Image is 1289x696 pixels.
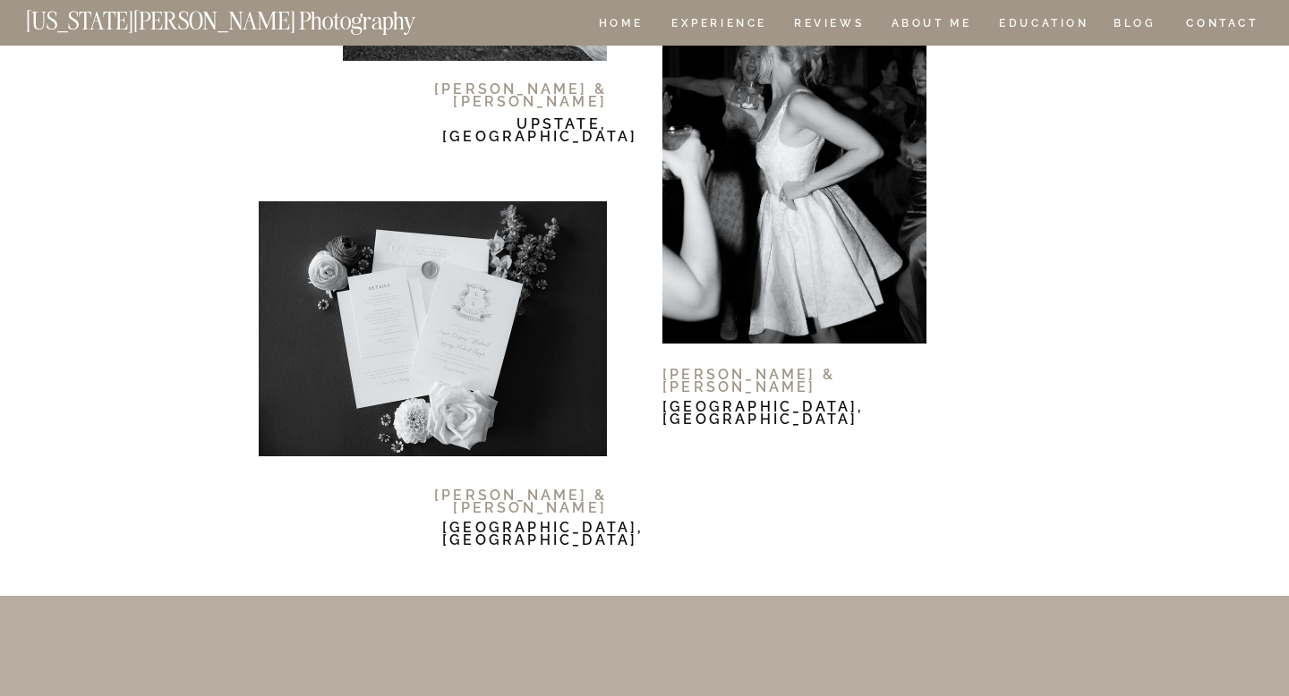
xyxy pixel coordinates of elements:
h1: [PERSON_NAME] & [PERSON_NAME] [334,489,607,511]
h2: + Same Week Previews! [664,366,1129,385]
a: [US_STATE][PERSON_NAME] Photography [26,9,475,24]
p: Your full gallery will be delivered eight weeks following your event date. I encourage couples to... [664,508,1129,551]
p: It is important to me that we connect with each other, so I always begin the process with a call ... [129,284,593,327]
p: After your wedding, I'll send you some sneak peaks within 48 hours because I know you'll be so ex... [664,395,1129,438]
p: I love being able to guide you when creating your wedding day timeline. I want to ensure we have ... [129,513,593,556]
h1: Upstate, [GEOGRAPHIC_DATA] [442,118,607,140]
h2: + gallery Viewing date night [664,481,1129,500]
h1: [PERSON_NAME] & [PERSON_NAME] [371,83,607,105]
h1: [GEOGRAPHIC_DATA], [GEOGRAPHIC_DATA] [662,401,827,422]
p: A piece of my heart is delivered in every wedding gallery. From the moment I arrive on your weddi... [260,128,1029,219]
h2: + Connection Call [129,253,586,272]
a: REVIEWS [794,18,861,33]
h2: + TIMELINE Crafting [129,481,593,500]
h1: [GEOGRAPHIC_DATA], [GEOGRAPHIC_DATA] [442,522,607,543]
a: EDUCATION [997,18,1091,33]
h2: + ENGAGEMENT SESSIOn [129,365,593,384]
a: Experience [671,18,765,33]
a: CONTACT [1185,13,1259,33]
a: ABOUT ME [891,18,972,33]
h1: [PERSON_NAME] & [PERSON_NAME] [662,369,935,390]
p: Our next priority will be to get this on the calendar. This is a great opportunity to get comfort... [129,395,593,438]
a: HOME [595,18,646,33]
h2: Love Stories, Artfully Documented [332,199,958,233]
a: BLOG [1114,18,1157,33]
h2: The Wedding Experience [392,62,898,97]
